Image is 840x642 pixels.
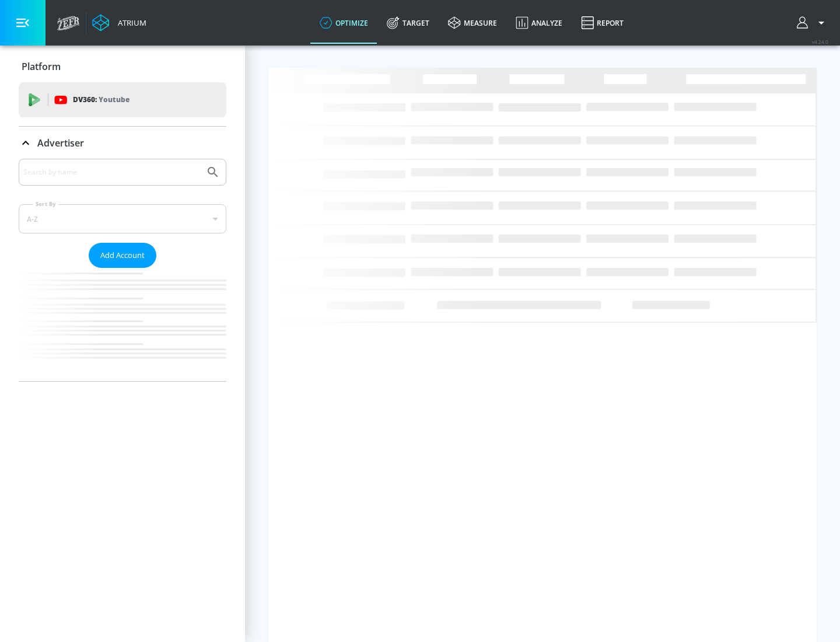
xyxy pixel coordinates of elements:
[22,60,61,73] p: Platform
[19,82,226,117] div: DV360: Youtube
[89,243,156,268] button: Add Account
[92,14,146,32] a: Atrium
[310,2,377,44] a: optimize
[37,137,84,149] p: Advertiser
[572,2,633,44] a: Report
[19,268,226,381] nav: list of Advertiser
[113,18,146,28] div: Atrium
[23,165,200,180] input: Search by name
[812,39,828,45] span: v 4.24.0
[19,50,226,83] div: Platform
[73,93,129,106] p: DV360:
[100,249,145,262] span: Add Account
[19,159,226,381] div: Advertiser
[99,93,129,106] p: Youtube
[506,2,572,44] a: Analyze
[33,200,58,208] label: Sort By
[377,2,439,44] a: Target
[439,2,506,44] a: measure
[19,127,226,159] div: Advertiser
[19,204,226,233] div: A-Z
